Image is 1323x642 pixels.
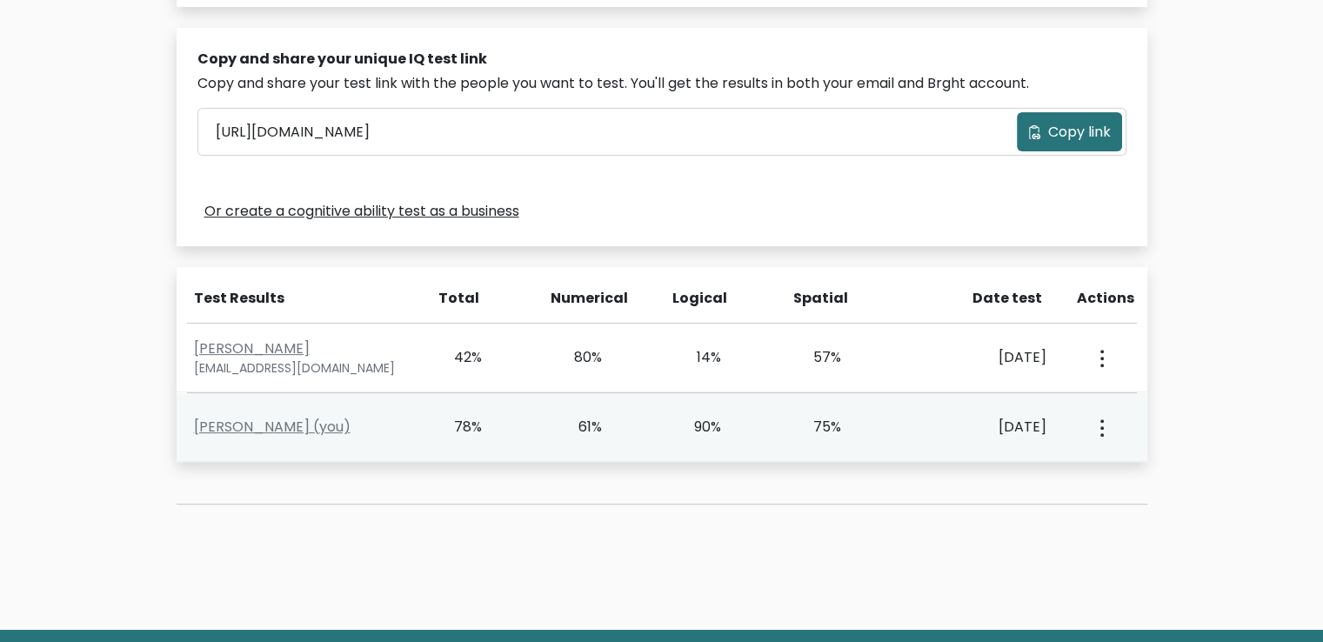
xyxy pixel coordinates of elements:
div: 90% [672,417,722,438]
div: 75% [792,417,841,438]
div: Copy and share your test link with the people you want to test. You'll get the results in both yo... [197,73,1126,94]
div: [EMAIL_ADDRESS][DOMAIN_NAME] [194,359,412,378]
div: Test Results [194,288,409,309]
div: Date test [915,288,1056,309]
div: [DATE] [912,347,1046,368]
div: 42% [433,347,483,368]
div: 61% [552,417,602,438]
a: [PERSON_NAME] (you) [194,417,351,437]
a: [PERSON_NAME] [194,338,310,358]
a: Or create a cognitive ability test as a business [204,201,519,222]
div: 14% [672,347,722,368]
button: Copy link [1017,112,1122,151]
div: 57% [792,347,841,368]
div: Spatial [793,288,844,309]
div: Copy and share your unique IQ test link [197,49,1126,70]
div: 80% [552,347,602,368]
div: 78% [433,417,483,438]
div: Logical [672,288,723,309]
div: Total [430,288,480,309]
div: [DATE] [912,417,1046,438]
div: Actions [1077,288,1137,309]
span: Copy link [1048,122,1111,143]
div: Numerical [551,288,601,309]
